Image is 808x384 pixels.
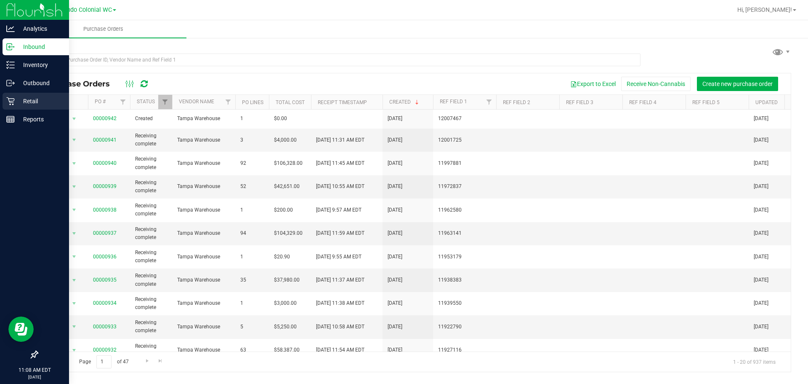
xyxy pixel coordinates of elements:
span: 94 [240,229,264,237]
span: $37,980.00 [274,276,300,284]
span: $0.00 [274,115,287,123]
span: Receiving complete [135,179,167,195]
span: Tampa Warehouse [177,115,230,123]
span: 12001725 [438,136,491,144]
span: 1 [240,206,264,214]
a: 00000941 [93,137,117,143]
span: $200.00 [274,206,293,214]
a: Filter [221,95,235,109]
span: [DATE] 11:37 AM EDT [316,276,364,284]
a: Purchase Orders [20,20,186,38]
span: 11953179 [438,253,491,261]
span: Tampa Warehouse [177,183,230,191]
span: 11939550 [438,299,491,307]
span: $106,328.00 [274,159,303,167]
span: [DATE] 11:59 AM EDT [316,229,364,237]
a: Filter [116,95,130,109]
span: Receiving complete [135,249,167,265]
button: Receive Non-Cannabis [621,77,691,91]
span: Created [135,115,167,123]
inline-svg: Analytics [6,24,15,33]
span: select [69,344,80,356]
a: 00000934 [93,300,117,306]
p: 11:08 AM EDT [4,366,65,374]
p: Reports [15,114,65,124]
span: Tampa Warehouse [177,346,230,354]
span: 11922790 [438,323,491,331]
span: [DATE] 9:57 AM EDT [316,206,361,214]
span: Receiving complete [135,319,167,335]
span: select [69,321,80,333]
a: 00000932 [93,347,117,353]
input: Search Purchase Order ID, Vendor Name and Ref Field 1 [37,54,641,66]
span: [DATE] [754,136,768,144]
span: [DATE] 11:45 AM EDT [316,159,364,167]
span: [DATE] [754,206,768,214]
span: Tampa Warehouse [177,323,230,331]
span: 1 - 20 of 937 items [726,355,782,368]
a: 00000935 [93,277,117,283]
span: [DATE] 11:31 AM EDT [316,136,364,144]
span: [DATE] [388,229,402,237]
span: [DATE] [754,299,768,307]
span: $42,651.00 [274,183,300,191]
a: Go to the next page [141,355,153,367]
span: [DATE] [388,346,402,354]
span: Tampa Warehouse [177,159,230,167]
inline-svg: Inventory [6,61,15,69]
span: [DATE] [754,183,768,191]
a: Ref Field 2 [503,99,530,105]
span: 11962580 [438,206,491,214]
p: [DATE] [4,374,65,380]
span: Receiving complete [135,342,167,358]
span: Receiving complete [135,132,167,148]
span: $3,000.00 [274,299,297,307]
span: 12007467 [438,115,491,123]
a: Filter [158,95,172,109]
span: [DATE] [388,115,402,123]
span: Purchase Orders [72,25,135,33]
span: [DATE] [388,323,402,331]
span: [DATE] [754,115,768,123]
span: Tampa Warehouse [177,136,230,144]
a: Filter [482,95,496,109]
span: [DATE] [388,253,402,261]
a: PO # [95,99,106,105]
a: 00000942 [93,115,117,121]
span: select [69,274,80,286]
span: 52 [240,183,264,191]
span: Tampa Warehouse [177,253,230,261]
button: Export to Excel [565,77,621,91]
span: [DATE] 11:38 AM EDT [316,299,364,307]
span: Receiving complete [135,202,167,218]
span: 3 [240,136,264,144]
span: select [69,134,80,146]
inline-svg: Inbound [6,43,15,51]
span: [DATE] 11:54 AM EDT [316,346,364,354]
span: 63 [240,346,264,354]
a: Ref Field 1 [440,99,467,105]
inline-svg: Retail [6,97,15,105]
a: 00000933 [93,324,117,330]
span: 35 [240,276,264,284]
a: Updated [755,99,778,105]
span: [DATE] [388,276,402,284]
span: [DATE] 9:55 AM EDT [316,253,361,261]
span: [DATE] [754,159,768,167]
a: 00000938 [93,207,117,213]
span: select [69,158,80,169]
span: select [69,298,80,309]
span: $5,250.00 [274,323,297,331]
span: [DATE] 10:58 AM EDT [316,323,364,331]
span: [DATE] [754,323,768,331]
span: [DATE] [388,183,402,191]
span: $4,000.00 [274,136,297,144]
span: Orlando Colonial WC [56,6,112,13]
span: 5 [240,323,264,331]
button: Create new purchase order [697,77,778,91]
a: Created [389,99,420,105]
a: Go to the last page [154,355,167,367]
span: 11997881 [438,159,491,167]
span: Tampa Warehouse [177,206,230,214]
span: Hi, [PERSON_NAME]! [737,6,792,13]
